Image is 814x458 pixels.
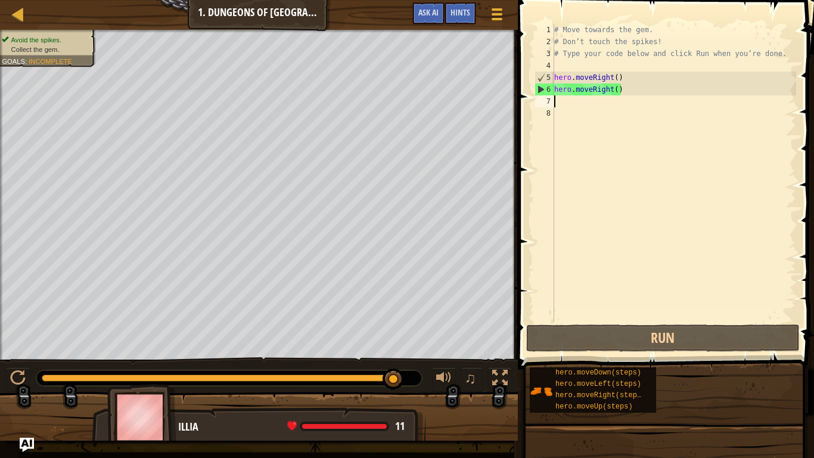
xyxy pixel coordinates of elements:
[2,57,25,65] span: Goals
[20,438,34,452] button: Ask AI
[555,391,645,400] span: hero.moveRight(steps)
[287,421,405,432] div: health: 11 / 11
[535,36,554,48] div: 2
[11,45,60,53] span: Collect the gem.
[418,7,439,18] span: Ask AI
[535,24,554,36] div: 1
[412,2,445,24] button: Ask AI
[462,367,482,392] button: ♫
[535,48,554,60] div: 3
[107,384,176,450] img: thang_avatar_frame.png
[395,419,405,434] span: 11
[25,57,29,65] span: :
[6,367,30,392] button: Ctrl + P: Play
[451,7,470,18] span: Hints
[29,57,72,65] span: Incomplete
[11,36,61,44] span: Avoid the spikes.
[555,380,641,388] span: hero.moveLeft(steps)
[535,95,554,107] div: 7
[555,403,633,411] span: hero.moveUp(steps)
[432,367,456,392] button: Adjust volume
[488,367,512,392] button: Toggle fullscreen
[535,107,554,119] div: 8
[535,72,554,83] div: 5
[535,60,554,72] div: 4
[464,369,476,387] span: ♫
[555,369,641,377] span: hero.moveDown(steps)
[482,2,512,30] button: Show game menu
[2,45,89,54] li: Collect the gem.
[2,35,89,45] li: Avoid the spikes.
[535,83,554,95] div: 6
[526,324,800,352] button: Run
[178,419,414,435] div: Illia
[530,380,552,403] img: portrait.png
